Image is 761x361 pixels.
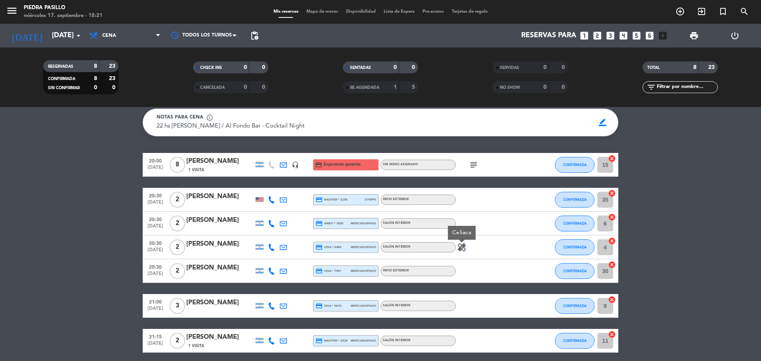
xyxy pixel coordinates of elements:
[48,65,73,69] span: RESERVADAS
[315,302,323,309] i: credit_card
[94,63,97,69] strong: 8
[543,84,547,90] strong: 0
[419,10,448,14] span: Pre-acceso
[383,269,409,272] span: Patio Exterior
[563,269,587,273] span: CONFIRMADA
[145,262,165,271] span: 20:30
[563,338,587,343] span: CONFIRMADA
[145,271,165,280] span: [DATE]
[109,76,117,81] strong: 23
[658,31,668,41] i: add_box
[145,332,165,341] span: 21:15
[6,5,18,17] i: menu
[48,86,80,90] span: SIN CONFIRMAR
[555,263,595,279] button: CONFIRMADA
[608,189,616,197] i: cancel
[102,33,116,38] span: Cena
[302,10,342,14] span: Mapa de mesas
[315,196,323,203] i: credit_card
[315,161,322,168] i: credit_card
[186,332,254,342] div: [PERSON_NAME]
[383,339,410,342] span: Salón Interior
[708,65,716,70] strong: 23
[351,244,376,250] span: mercadopago
[555,157,595,173] button: CONFIRMADA
[145,306,165,315] span: [DATE]
[394,65,397,70] strong: 0
[365,197,376,202] span: stripe
[244,84,247,90] strong: 0
[448,10,492,14] span: Tarjetas de regalo
[555,192,595,208] button: CONFIRMADA
[200,66,222,70] span: CHECK INS
[412,84,417,90] strong: 5
[250,31,259,40] span: pending_actions
[94,85,97,90] strong: 0
[618,31,629,41] i: looks_4
[631,31,642,41] i: looks_5
[188,343,204,349] span: 1 Visita
[94,76,97,81] strong: 8
[500,66,519,70] span: SERVIDAS
[186,215,254,225] div: [PERSON_NAME]
[48,77,75,81] span: CONFIRMADA
[145,223,165,233] span: [DATE]
[562,65,566,70] strong: 0
[170,263,185,279] span: 2
[315,220,343,227] span: amex * 1828
[112,85,117,90] strong: 0
[457,243,467,252] i: healing
[383,304,410,307] span: Salón Interior
[270,10,302,14] span: Mis reservas
[555,239,595,255] button: CONFIRMADA
[315,267,323,275] i: credit_card
[608,296,616,304] i: cancel
[145,191,165,200] span: 20:30
[145,214,165,223] span: 20:30
[324,161,361,168] span: Esperando garantía
[262,84,267,90] strong: 0
[170,157,185,173] span: 8
[292,161,299,168] i: headset_mic
[24,4,103,12] div: Piedra Pasillo
[342,10,380,14] span: Disponibilidad
[315,220,323,227] i: credit_card
[145,165,165,174] span: [DATE]
[689,31,699,40] span: print
[563,304,587,308] span: CONFIRMADA
[170,192,185,208] span: 2
[647,66,660,70] span: TOTAL
[608,213,616,221] i: cancel
[563,162,587,167] span: CONFIRMADA
[656,83,717,92] input: Filtrar por nombre...
[315,244,323,251] i: credit_card
[145,156,165,165] span: 20:00
[170,239,185,255] span: 2
[592,31,602,41] i: looks_two
[145,200,165,209] span: [DATE]
[350,66,371,70] span: SENTADAS
[608,330,616,338] i: cancel
[500,86,520,90] span: NO SHOW
[145,238,165,247] span: 20:30
[383,163,418,166] span: Sin menú asignado
[188,167,204,173] span: 1 Visita
[186,263,254,273] div: [PERSON_NAME]
[608,237,616,245] i: cancel
[351,221,376,226] span: mercadopago
[145,297,165,306] span: 21:00
[157,114,203,122] span: Notas para cena
[595,115,610,130] span: border_color
[608,261,616,269] i: cancel
[315,267,341,275] span: visa * 7597
[186,239,254,249] div: [PERSON_NAME]
[394,84,397,90] strong: 1
[740,7,749,16] i: search
[170,298,185,314] span: 3
[145,247,165,256] span: [DATE]
[579,31,589,41] i: looks_one
[186,191,254,202] div: [PERSON_NAME]
[383,222,410,225] span: Salón Interior
[563,197,587,202] span: CONFIRMADA
[562,84,566,90] strong: 0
